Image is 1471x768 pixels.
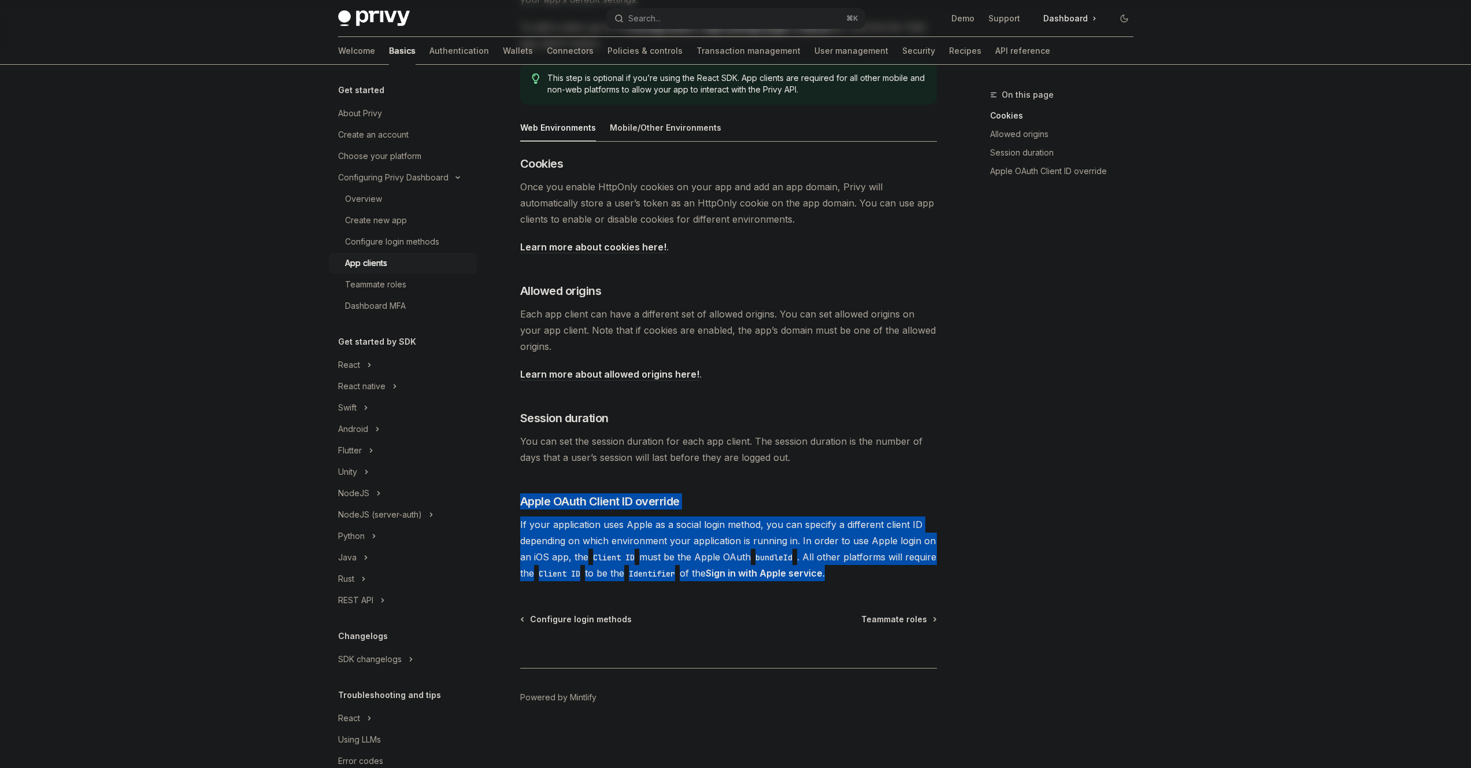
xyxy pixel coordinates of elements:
h5: Get started [338,83,384,97]
a: Welcome [338,37,375,65]
span: You can set the session duration for each app client. The session duration is the number of days ... [520,433,937,466]
h5: Get started by SDK [338,335,416,349]
svg: Tip [532,73,540,84]
div: SDK changelogs [338,652,402,666]
button: Toggle dark mode [1115,9,1133,28]
a: Security [902,37,935,65]
span: Cookies [520,156,564,172]
div: REST API [338,593,373,607]
button: Toggle Flutter section [329,440,477,461]
a: Choose your platform [329,146,477,167]
a: Learn more about cookies here! [520,241,666,253]
div: React [338,358,360,372]
div: NodeJS [338,486,369,500]
button: Toggle Swift section [329,397,477,418]
a: Wallets [503,37,533,65]
div: Error codes [338,754,383,768]
a: Create new app [329,210,477,231]
a: Authentication [429,37,489,65]
div: Python [338,529,365,543]
div: Using LLMs [338,733,381,747]
span: Each app client can have a different set of allowed origins. You can set allowed origins on your ... [520,306,937,355]
a: Connectors [547,37,594,65]
code: Client ID [534,567,585,580]
code: bundleId [751,551,797,564]
a: Overview [329,189,477,209]
div: Java [338,551,357,564]
a: Using LLMs [329,729,477,750]
span: Apple OAuth Client ID override [520,493,680,509]
div: NodeJS (server-auth) [338,508,422,522]
a: Basics [389,37,416,65]
a: Configure login methods [521,614,632,625]
a: User management [814,37,888,65]
button: Toggle REST API section [329,590,477,611]
a: Demo [951,13,975,24]
span: If your application uses Apple as a social login method, you can specify a different client ID de... [520,516,937,581]
span: Dashboard [1043,13,1088,24]
span: Once you enable HttpOnly cookies on your app and add an app domain, Privy will automatically stor... [520,179,937,227]
div: Configuring Privy Dashboard [338,171,449,184]
a: Teammate roles [861,614,936,625]
span: . [520,366,937,382]
div: Search... [628,12,661,25]
a: Learn more about allowed origins here! [520,368,699,381]
a: App clients [329,253,477,274]
span: Teammate roles [861,614,927,625]
a: Policies & controls [607,37,683,65]
div: React [338,711,360,725]
a: Dashboard MFA [329,296,477,316]
button: Toggle React native section [329,376,477,397]
button: Toggle Android section [329,419,477,440]
div: Flutter [338,444,362,457]
span: Allowed origins [520,283,602,299]
button: Toggle NodeJS (server-auth) section [329,504,477,525]
a: Cookies [990,106,1143,125]
button: Toggle React section [329,355,477,375]
span: Configure login methods [530,614,632,625]
button: Toggle Java section [329,547,477,568]
div: Overview [345,192,382,206]
a: About Privy [329,103,477,124]
div: Unity [338,465,357,479]
a: Apple OAuth Client ID override [990,162,1143,180]
div: App clients [345,256,387,270]
div: Create new app [345,213,407,227]
div: Teammate roles [345,278,406,291]
code: Client ID [588,551,639,564]
div: Configure login methods [345,235,439,249]
a: Support [988,13,1020,24]
img: dark logo [338,10,410,27]
div: Android [338,422,368,436]
a: API reference [995,37,1050,65]
a: Configure login methods [329,231,477,252]
div: Swift [338,401,357,415]
div: About Privy [338,106,382,120]
div: React native [338,379,386,393]
a: Teammate roles [329,274,477,295]
span: ⌘ K [846,14,858,23]
button: Toggle SDK changelogs section [329,649,477,670]
span: Session duration [520,410,609,426]
a: Transaction management [696,37,801,65]
a: Powered by Mintlify [520,692,596,703]
h5: Changelogs [338,629,388,643]
div: Create an account [338,128,409,142]
code: Identifier [624,567,680,580]
a: Create an account [329,124,477,145]
div: Web Environments [520,114,596,141]
button: Open search [606,8,865,29]
span: This step is optional if you’re using the React SDK. App clients are required for all other mobil... [547,72,925,95]
a: Dashboard [1034,9,1106,28]
button: Toggle Configuring Privy Dashboard section [329,167,477,188]
div: Rust [338,572,354,586]
button: Toggle NodeJS section [329,483,477,504]
a: Recipes [949,37,981,65]
button: Toggle Unity section [329,461,477,482]
div: Mobile/Other Environments [610,114,721,141]
button: Toggle React section [329,708,477,729]
a: Allowed origins [990,125,1143,143]
button: Toggle Rust section [329,568,477,589]
span: On this page [1002,88,1054,102]
span: . [520,239,937,255]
